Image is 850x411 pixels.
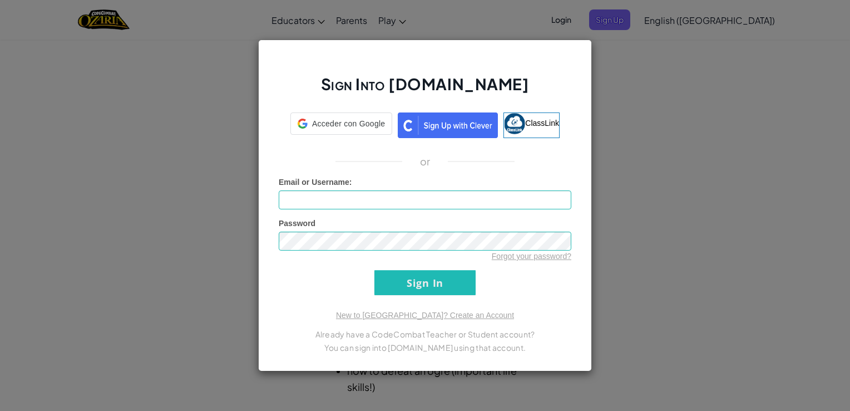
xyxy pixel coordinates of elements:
img: clever_sso_button@2x.png [398,112,498,138]
label: : [279,177,352,188]
p: or [420,155,431,168]
span: Acceder con Google [312,118,385,129]
input: Sign In [374,270,476,295]
span: ClassLink [525,119,559,128]
p: Already have a CodeCombat Teacher or Student account? [279,327,571,341]
img: classlink-logo-small.png [504,113,525,134]
h2: Sign Into [DOMAIN_NAME] [279,74,571,106]
span: Password [279,219,315,228]
a: Forgot your password? [492,252,571,261]
span: Email or Username [279,178,349,187]
a: New to [GEOGRAPHIC_DATA]? Create an Account [336,311,514,320]
a: Acceder con Google [290,112,392,138]
div: Acceder con Google [290,112,392,135]
p: You can sign into [DOMAIN_NAME] using that account. [279,341,571,354]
